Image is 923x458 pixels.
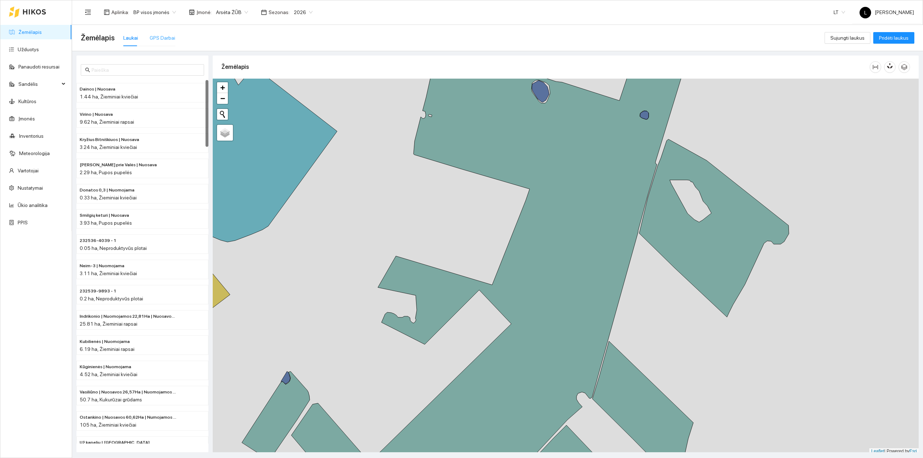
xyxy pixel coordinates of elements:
[294,7,313,18] span: 2026
[870,61,881,73] button: column-width
[19,133,44,139] a: Inventorius
[217,82,228,93] a: Zoom in
[864,7,867,18] span: L
[217,93,228,104] a: Zoom out
[189,9,195,15] span: shop
[80,338,130,345] span: Kubilienės | Nuomojama
[18,185,43,191] a: Nustatymai
[150,34,175,42] div: GPS Darbai
[80,119,134,125] span: 9.62 ha, Žieminiai rapsai
[80,389,176,396] span: Vasiliūno | Nuosavos 26,57Ha | Nuomojamos 24,15Ha
[80,195,137,201] span: 0.33 ha, Žieminiai kviečiai
[80,364,131,370] span: Kūginienės | Nuomojama
[85,9,91,16] span: menu-fold
[80,313,176,320] span: Indrikonio | Nuomojamos 22,81Ha | Nuosavos 3,00 Ha
[80,414,176,421] span: Ostankino | Nuosavos 60,62Ha | Numojamos 44,38Ha
[18,64,59,70] a: Panaudoti resursai
[221,57,870,77] div: Žemėlapis
[123,34,138,42] div: Laukai
[834,7,845,18] span: LT
[80,270,137,276] span: 3.11 ha, Žieminiai kviečiai
[18,116,35,122] a: Įmonės
[873,32,914,44] button: Pridėti laukus
[80,162,157,168] span: Rolando prie Valės | Nuosava
[80,144,137,150] span: 3.24 ha, Žieminiai kviečiai
[830,34,865,42] span: Sujungti laukus
[80,237,116,244] span: 232536-4039 - 1
[80,94,138,100] span: 1.44 ha, Žieminiai kviečiai
[19,150,50,156] a: Meteorologija
[909,449,917,454] a: Esri
[18,202,48,208] a: Ūkio analitika
[80,136,139,143] span: Kryžius Bitniškiuos | Nuosava
[18,220,28,225] a: PPIS
[81,32,115,44] span: Žemėlapis
[873,35,914,41] a: Pridėti laukus
[220,94,225,103] span: −
[80,397,142,402] span: 50.7 ha, Kukurūzai grūdams
[217,125,233,141] a: Layers
[879,34,909,42] span: Pridėti laukus
[870,64,881,70] span: column-width
[18,29,42,35] a: Žemėlapis
[80,296,143,301] span: 0.2 ha, Neproduktyvūs plotai
[80,86,115,93] span: Dainos | Nuosava
[80,321,137,327] span: 25.81 ha, Žieminiai rapsai
[133,7,176,18] span: BP visos įmonės
[220,83,225,92] span: +
[80,439,150,446] span: Už kapelių | Nuosava
[80,111,113,118] span: Virino | Nuosava
[18,77,59,91] span: Sandėlis
[80,187,134,194] span: Donatos 0,3 | Nuomojama
[92,66,200,74] input: Paieška
[80,371,137,377] span: 4.52 ha, Žieminiai kviečiai
[196,8,212,16] span: Įmonė :
[869,448,919,454] div: | Powered by
[261,9,267,15] span: calendar
[825,32,870,44] button: Sujungti laukus
[81,5,95,19] button: menu-fold
[85,67,90,72] span: search
[269,8,290,16] span: Sezonas :
[80,263,124,269] span: Neim-3 | Nuomojama
[871,449,884,454] a: Leaflet
[18,98,36,104] a: Kultūros
[80,288,116,295] span: 232539-9893 - 1
[111,8,129,16] span: Aplinka :
[18,168,39,173] a: Vartotojai
[860,9,914,15] span: [PERSON_NAME]
[80,245,147,251] span: 0.05 ha, Neproduktyvūs plotai
[104,9,110,15] span: layout
[825,35,870,41] a: Sujungti laukus
[80,422,136,428] span: 105 ha, Žieminiai kviečiai
[216,7,248,18] span: Arsėta ŽŪB
[80,346,134,352] span: 6.19 ha, Žieminiai rapsai
[80,169,132,175] span: 2.29 ha, Pupos pupelės
[80,220,132,226] span: 3.93 ha, Pupos pupelės
[18,47,39,52] a: Užduotys
[217,109,228,120] button: Initiate a new search
[80,212,129,219] span: Smilgių keturi | Nuosava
